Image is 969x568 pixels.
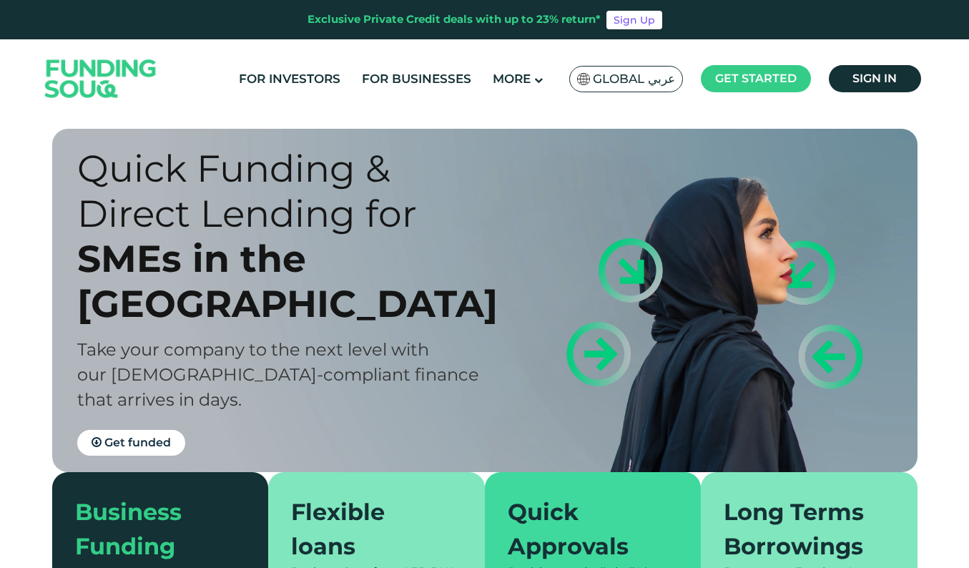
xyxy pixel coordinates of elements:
[508,495,661,564] div: Quick Approvals
[77,236,510,326] div: SMEs in the [GEOGRAPHIC_DATA]
[715,72,797,85] span: Get started
[104,436,171,449] span: Get funded
[358,67,475,91] a: For Businesses
[829,65,921,92] a: Sign in
[606,11,662,29] a: Sign Up
[308,11,601,28] div: Exclusive Private Credit deals with up to 23% return*
[493,72,531,86] span: More
[235,67,344,91] a: For Investors
[77,146,510,236] div: Quick Funding & Direct Lending for
[75,495,229,564] div: Business Funding
[291,495,445,564] div: Flexible loans
[577,73,590,85] img: SA Flag
[593,71,675,87] span: Global عربي
[724,495,877,564] div: Long Terms Borrowings
[77,430,185,456] a: Get funded
[31,43,171,115] img: Logo
[77,339,479,410] span: Take your company to the next level with our [DEMOGRAPHIC_DATA]-compliant finance that arrives in...
[852,72,897,85] span: Sign in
